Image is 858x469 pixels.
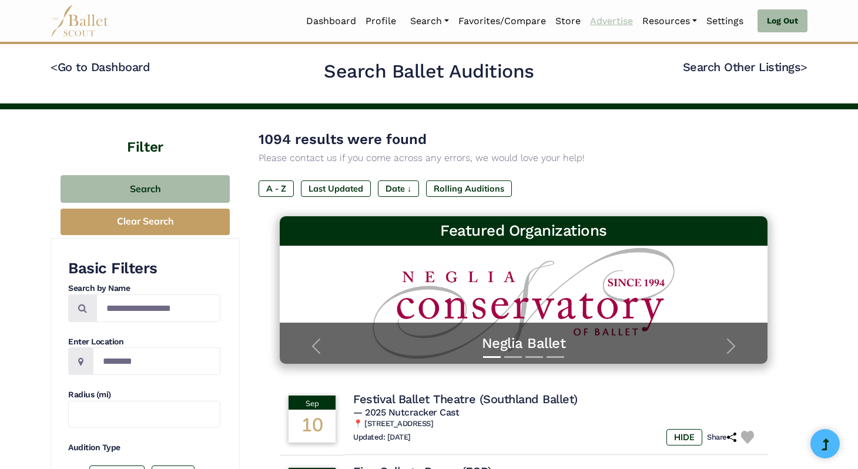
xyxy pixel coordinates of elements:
label: Date ↓ [378,180,419,197]
input: Search by names... [96,294,220,322]
button: Slide 4 [547,350,564,364]
h6: 📍 [STREET_ADDRESS] [353,419,759,429]
div: Sep [289,396,336,410]
a: Store [551,9,585,33]
button: Slide 1 [483,350,501,364]
label: HIDE [666,429,702,445]
a: Search Other Listings> [683,60,807,74]
label: Rolling Auditions [426,180,512,197]
a: <Go to Dashboard [51,60,150,74]
h4: Radius (mi) [68,389,220,401]
a: Favorites/Compare [454,9,551,33]
a: Dashboard [301,9,361,33]
h3: Basic Filters [68,259,220,279]
code: > [800,59,807,74]
div: 10 [289,410,336,443]
a: Search [405,9,454,33]
button: Slide 3 [525,350,543,364]
button: Slide 2 [504,350,522,364]
h6: Share [707,433,736,443]
code: < [51,59,58,74]
label: Last Updated [301,180,371,197]
h3: Featured Organizations [289,221,758,241]
a: Settings [702,9,748,33]
a: Profile [361,9,401,33]
h2: Search Ballet Auditions [324,59,534,84]
a: Advertise [585,9,638,33]
h4: Search by Name [68,283,220,294]
h4: Audition Type [68,442,220,454]
h6: Updated: [DATE] [353,433,411,443]
label: A - Z [259,180,294,197]
button: Search [61,175,230,203]
a: Resources [638,9,702,33]
span: — 2025 Nutcracker Cast [353,407,459,418]
input: Location [93,347,220,375]
button: Clear Search [61,209,230,235]
h4: Festival Ballet Theatre (Southland Ballet) [353,391,578,407]
a: Log Out [758,9,807,33]
a: Neglia Ballet [291,334,756,353]
h4: Enter Location [68,336,220,348]
h4: Filter [51,109,240,158]
p: Please contact us if you come across any errors, we would love your help! [259,150,789,166]
span: 1094 results were found [259,131,427,148]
